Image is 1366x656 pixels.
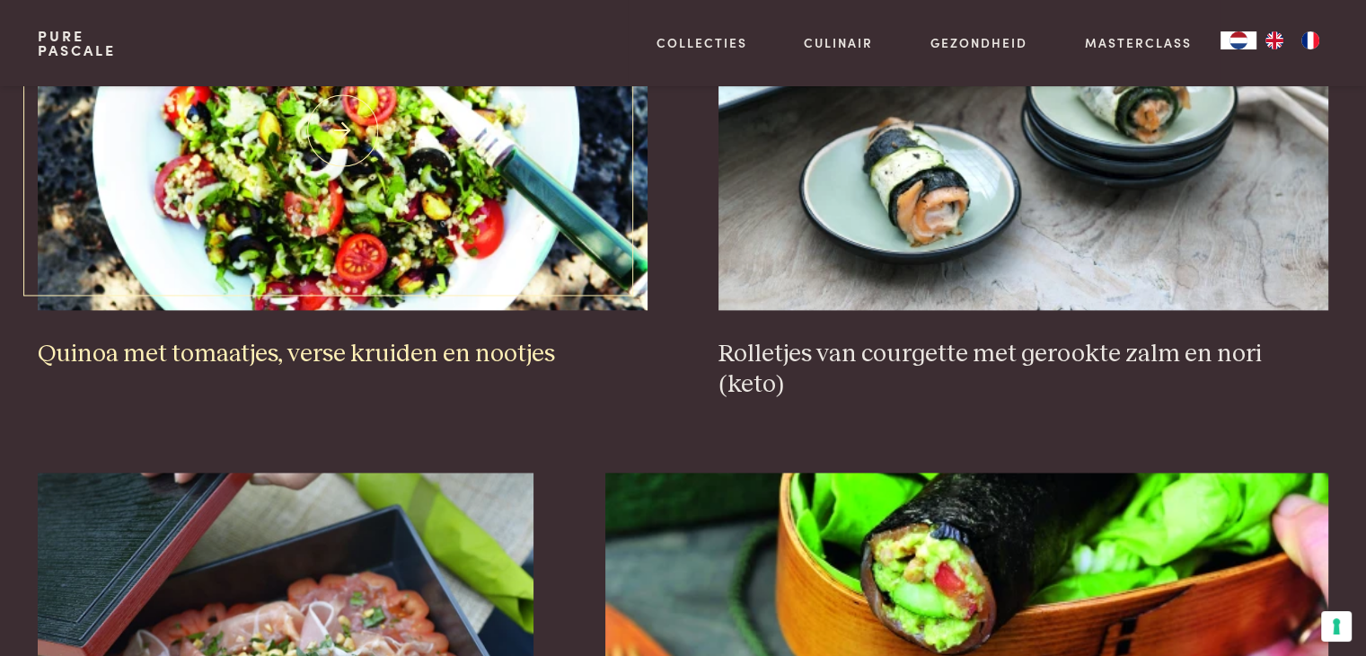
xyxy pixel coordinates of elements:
h3: Quinoa met tomaatjes, verse kruiden en nootjes [38,339,647,370]
a: PurePascale [38,29,116,58]
aside: Language selected: Nederlands [1221,31,1328,49]
button: Uw voorkeuren voor toestemming voor trackingtechnologieën [1321,611,1352,642]
a: Culinair [804,33,873,52]
a: FR [1292,31,1328,49]
h3: Rolletjes van courgette met gerookte zalm en nori (keto) [718,339,1327,401]
a: NL [1221,31,1256,49]
a: Gezondheid [930,33,1027,52]
a: Masterclass [1085,33,1192,52]
a: Collecties [657,33,747,52]
a: EN [1256,31,1292,49]
div: Language [1221,31,1256,49]
ul: Language list [1256,31,1328,49]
